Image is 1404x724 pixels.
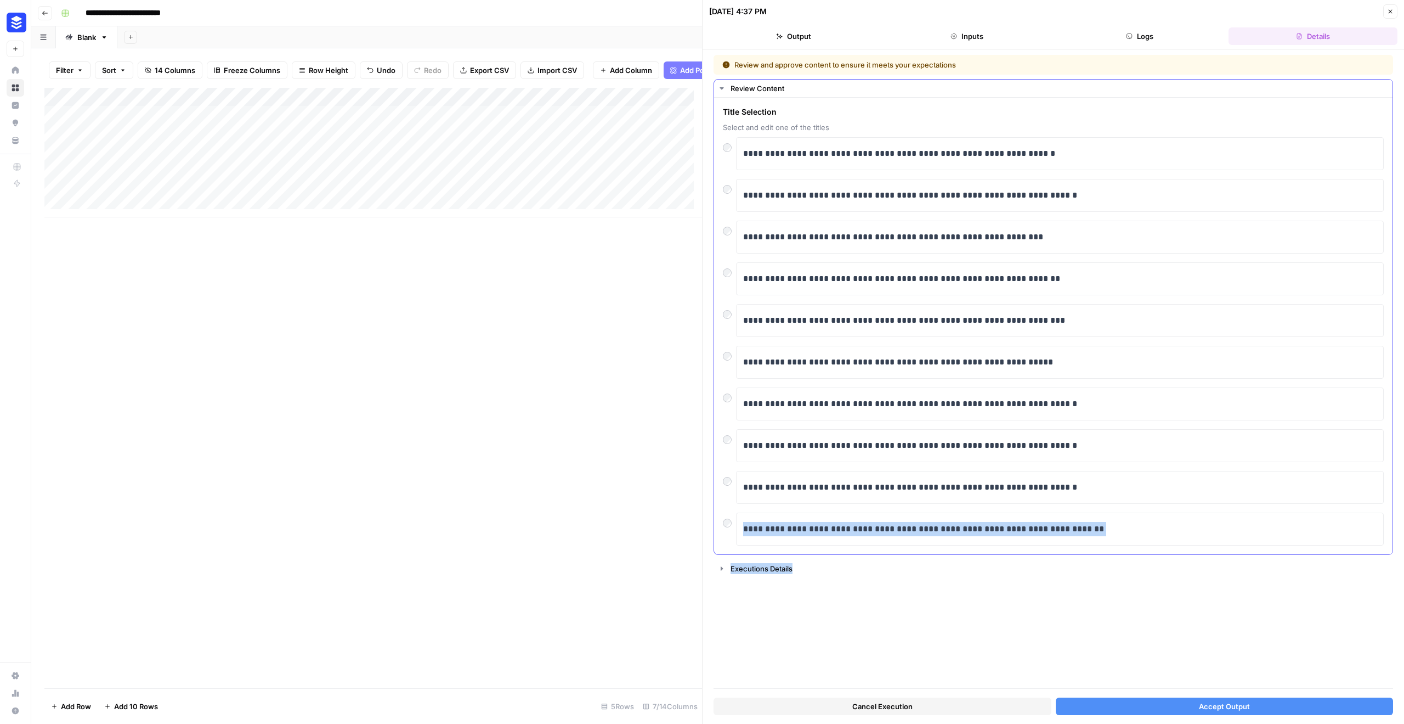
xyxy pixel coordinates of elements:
button: Workspace: Buffer [7,9,24,36]
a: Your Data [7,132,24,149]
div: Review and approve content to ensure it meets your expectations [722,59,1170,70]
a: Browse [7,79,24,97]
a: Blank [56,26,117,48]
button: Add Row [44,698,98,715]
button: Output [709,27,878,45]
div: 7/14 Columns [638,698,702,715]
button: Sort [95,61,133,79]
button: Row Height [292,61,355,79]
span: Export CSV [470,65,509,76]
button: Details [1228,27,1397,45]
span: Cancel Execution [852,701,913,712]
span: Add Column [610,65,652,76]
div: Review Content [731,83,1386,94]
a: Settings [7,667,24,684]
div: [DATE] 4:37 PM [709,6,767,17]
a: Usage [7,684,24,702]
span: Undo [377,65,395,76]
span: Select and edit one of the titles [723,122,1384,133]
a: Opportunities [7,114,24,132]
button: Help + Support [7,702,24,720]
img: Buffer Logo [7,13,26,32]
button: Undo [360,61,403,79]
button: Add Column [593,61,659,79]
button: Freeze Columns [207,61,287,79]
span: Import CSV [537,65,577,76]
span: Sort [102,65,116,76]
span: Freeze Columns [224,65,280,76]
span: Add Power Agent [680,65,740,76]
a: Insights [7,97,24,114]
div: Blank [77,32,96,43]
span: Filter [56,65,73,76]
button: Review Content [714,80,1392,97]
span: 14 Columns [155,65,195,76]
button: Add Power Agent [664,61,756,79]
span: Title Selection [723,106,1384,117]
button: Redo [407,61,449,79]
button: Cancel Execution [714,698,1051,715]
span: Row Height [309,65,348,76]
button: Executions Details [714,560,1392,577]
button: Import CSV [520,61,584,79]
span: Add Row [61,701,91,712]
span: Add 10 Rows [114,701,158,712]
button: Accept Output [1056,698,1394,715]
button: Add 10 Rows [98,698,165,715]
button: Filter [49,61,90,79]
div: 5 Rows [597,698,638,715]
div: Review Content [714,98,1392,554]
div: Executions Details [731,563,1386,574]
button: Export CSV [453,61,516,79]
button: 14 Columns [138,61,202,79]
span: Redo [424,65,441,76]
button: Logs [1056,27,1225,45]
button: Inputs [882,27,1051,45]
span: Accept Output [1199,701,1250,712]
a: Home [7,61,24,79]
